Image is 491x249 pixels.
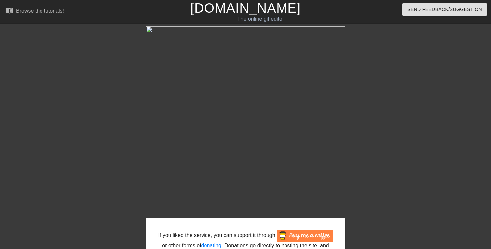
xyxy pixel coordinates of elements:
img: Buy Me A Coffee [277,230,333,242]
div: The online gif editor [167,15,354,23]
a: donating [201,243,221,248]
img: qRUMrxGg.gif [146,26,345,211]
a: [DOMAIN_NAME] [190,1,301,15]
div: Browse the tutorials! [16,8,64,14]
button: Send Feedback/Suggestion [402,3,487,16]
span: Send Feedback/Suggestion [407,5,482,14]
a: Browse the tutorials! [5,6,64,17]
span: menu_book [5,6,13,14]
